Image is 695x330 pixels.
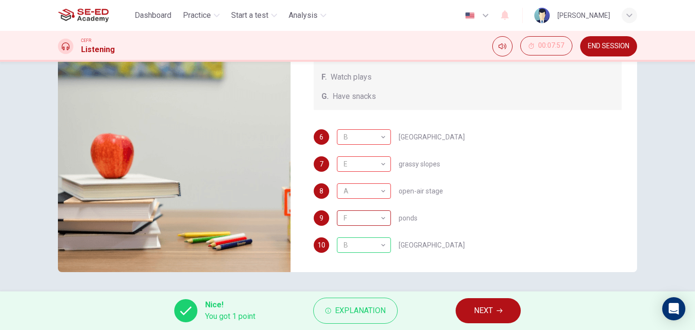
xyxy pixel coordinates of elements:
span: 6 [320,134,323,140]
button: NEXT [456,298,521,323]
button: Dashboard [131,7,175,24]
div: F [337,205,388,232]
span: 9 [320,215,323,221]
span: Have snacks [333,91,376,102]
button: Practice [179,7,223,24]
button: END SESSION [580,36,637,56]
span: [GEOGRAPHIC_DATA] [399,134,465,140]
span: 8 [320,188,323,194]
span: open-air stage [399,188,443,194]
div: B [337,232,388,259]
span: ponds [399,215,417,221]
span: Practice [183,10,211,21]
span: Explanation [335,304,386,317]
h1: Listening [81,44,115,55]
span: Nice! [205,299,255,311]
button: Start a test [227,7,281,24]
span: CEFR [81,37,91,44]
img: en [464,12,476,19]
a: SE-ED Academy logo [58,6,131,25]
span: You got 1 point [205,311,255,322]
img: Profile picture [534,8,550,23]
span: Analysis [289,10,318,21]
div: B [337,124,388,151]
button: Explanation [313,298,398,324]
div: B [337,237,391,253]
div: Mute [492,36,513,56]
img: SE-ED Academy logo [58,6,109,25]
div: Hide [520,36,572,56]
span: Start a test [231,10,268,21]
span: F. [321,71,327,83]
button: 00:07:57 [520,36,572,55]
div: D [337,210,391,226]
div: [PERSON_NAME] [557,10,610,21]
div: E [337,183,391,199]
span: G. [321,91,329,102]
span: 00:07:57 [538,42,564,50]
button: Analysis [285,7,330,24]
div: Open Intercom Messenger [662,297,685,320]
span: Dashboard [135,10,171,21]
span: 7 [320,161,323,167]
span: grassy slopes [399,161,440,167]
div: A [337,178,388,205]
div: G [337,129,391,145]
div: A [337,156,391,172]
span: 10 [318,242,325,248]
span: Watch plays [331,71,372,83]
span: NEXT [474,304,493,317]
img: Hampstead Audio Tour [58,37,291,272]
span: END SESSION [588,42,629,50]
span: [GEOGRAPHIC_DATA] [399,242,465,248]
div: E [337,151,388,178]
